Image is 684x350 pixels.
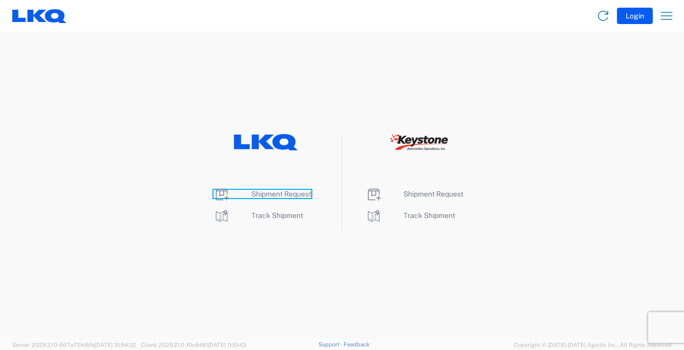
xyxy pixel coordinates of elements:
span: Shipment Request [251,190,311,198]
span: Track Shipment [403,211,455,220]
a: Feedback [344,341,370,347]
span: Track Shipment [251,211,303,220]
a: Track Shipment [366,211,455,220]
span: [DATE] 11:51:43 [208,342,246,348]
span: Shipment Request [403,190,463,198]
a: Track Shipment [213,211,303,220]
span: Client: 2025.21.0-f0c8481 [141,342,246,348]
span: Server: 2025.21.0-667a72bf6fa [12,342,136,348]
a: Support [318,341,344,347]
a: Shipment Request [366,190,463,198]
a: Shipment Request [213,190,311,198]
button: Login [617,8,653,24]
span: Copyright © [DATE]-[DATE] Agistix Inc., All Rights Reserved [514,340,672,349]
span: [DATE] 10:54:32 [95,342,136,348]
